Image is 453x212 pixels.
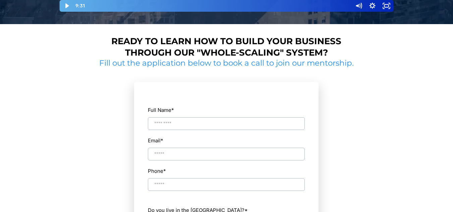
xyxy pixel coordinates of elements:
label: Email [148,136,163,145]
strong: Ready to learn how to build your business through our "whole-scaling" system? [111,36,341,58]
h2: Fill out the application below to book a call to join our mentorship. [97,58,356,68]
label: Full Name [148,105,174,115]
label: Phone [148,166,166,175]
